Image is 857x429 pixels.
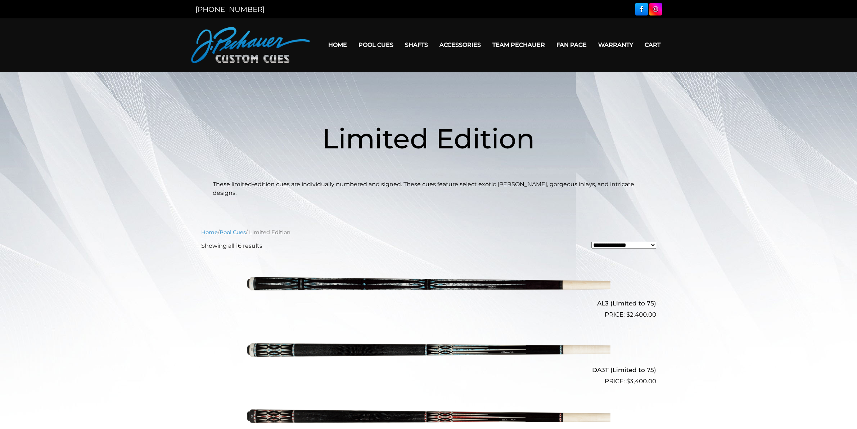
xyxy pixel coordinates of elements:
a: Fan Page [551,36,592,54]
h2: DA3T (Limited to 75) [201,363,656,376]
p: Showing all 16 results [201,242,262,250]
a: Warranty [592,36,639,54]
a: Pool Cues [220,229,246,236]
span: $ [626,377,630,385]
span: $ [626,311,630,318]
a: Team Pechauer [487,36,551,54]
a: Home [322,36,353,54]
a: [PHONE_NUMBER] [195,5,265,14]
p: These limited-edition cues are individually numbered and signed. These cues feature select exotic... [213,180,645,197]
a: Accessories [434,36,487,54]
a: Pool Cues [353,36,399,54]
select: Shop order [591,242,656,249]
h2: AL3 (Limited to 75) [201,297,656,310]
a: Shafts [399,36,434,54]
bdi: 2,400.00 [626,311,656,318]
a: AL3 (Limited to 75) $2,400.00 [201,256,656,319]
a: Cart [639,36,666,54]
img: Pechauer Custom Cues [191,27,310,63]
img: AL3 (Limited to 75) [247,256,610,317]
bdi: 3,400.00 [626,377,656,385]
nav: Breadcrumb [201,228,656,236]
img: DA3T (Limited to 75) [247,322,610,383]
a: Home [201,229,218,236]
a: DA3T (Limited to 75) $3,400.00 [201,322,656,386]
span: Limited Edition [322,122,535,155]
